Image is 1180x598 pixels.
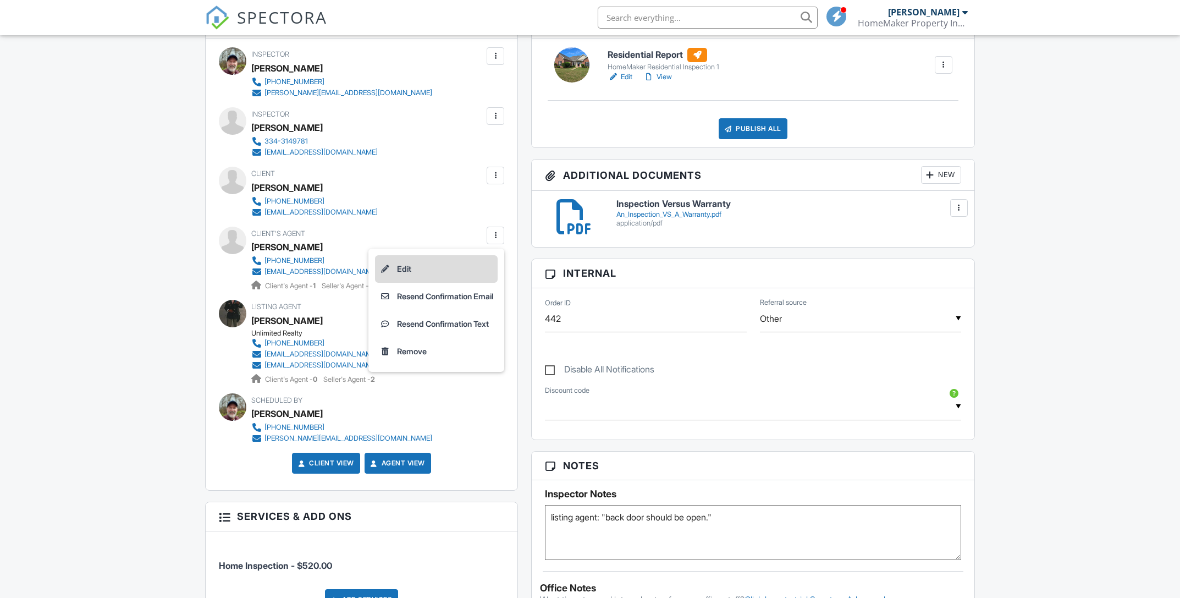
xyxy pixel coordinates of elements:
a: [EMAIL_ADDRESS][DOMAIN_NAME] [251,147,378,158]
a: [EMAIL_ADDRESS][DOMAIN_NAME] [251,266,378,277]
div: [PERSON_NAME] [888,7,960,18]
h3: Notes [532,452,974,480]
div: [PHONE_NUMBER] [264,197,324,206]
h6: Inspection Versus Warranty [616,199,961,209]
img: The Best Home Inspection Software - Spectora [205,6,229,30]
a: 334-3149781 [251,136,378,147]
div: [PHONE_NUMBER] [264,423,324,432]
div: [PERSON_NAME] [251,60,323,76]
span: Client's Agent - [265,282,317,290]
div: [PERSON_NAME][EMAIL_ADDRESS][DOMAIN_NAME] [264,89,432,97]
span: Scheduled By [251,396,302,404]
div: [PERSON_NAME][EMAIL_ADDRESS][DOMAIN_NAME] [264,434,432,443]
div: New [921,166,961,184]
a: [PHONE_NUMBER] [251,338,378,349]
a: Edit [375,255,498,283]
a: [EMAIL_ADDRESS][DOMAIN_NAME] [251,360,378,371]
a: Residential Report HomeMaker Residential Inspection 1 [608,48,719,72]
div: Publish All [719,118,787,139]
div: Unlimited Realty [251,329,387,338]
li: Service: Home Inspection [219,540,504,580]
div: [PERSON_NAME] [251,119,323,136]
strong: 0 [313,375,317,383]
a: Resend Confirmation Email [375,283,498,310]
div: 334-3149781 [264,137,308,146]
a: [PERSON_NAME][EMAIL_ADDRESS][DOMAIN_NAME] [251,433,432,444]
h6: Residential Report [608,48,719,62]
span: Inspector [251,50,289,58]
span: Seller's Agent - [322,282,373,290]
a: View [643,72,672,83]
h3: Additional Documents [532,160,974,191]
div: [PHONE_NUMBER] [264,78,324,86]
a: [EMAIL_ADDRESS][DOMAIN_NAME] [251,207,378,218]
a: [PHONE_NUMBER] [251,196,378,207]
label: Referral source [760,298,807,308]
a: Remove [375,338,498,365]
a: [PERSON_NAME][EMAIL_ADDRESS][DOMAIN_NAME] [251,87,432,98]
a: [PHONE_NUMBER] [251,255,378,266]
div: HomeMaker Property Inspections [858,18,968,29]
a: Edit [608,72,632,83]
span: Client's Agent - [265,375,319,383]
div: [PERSON_NAME] [251,179,323,196]
input: Search everything... [598,7,818,29]
span: Listing Agent [251,303,301,311]
a: Resend Confirmation Text [375,310,498,338]
div: HomeMaker Residential Inspection 1 [608,63,719,72]
h3: Internal [532,259,974,288]
strong: 1 [313,282,316,290]
div: [PERSON_NAME] [251,405,323,422]
a: [PHONE_NUMBER] [251,76,432,87]
label: Order ID [545,298,571,308]
div: [EMAIL_ADDRESS][DOMAIN_NAME] [264,148,378,157]
a: Agent View [368,458,425,469]
a: Inspection Versus Warranty An_Inspection_VS_A_Warranty.pdf application/pdf [616,199,961,227]
div: An_Inspection_VS_A_Warranty.pdf [616,210,961,219]
label: Discount code [545,386,589,396]
div: [EMAIL_ADDRESS][DOMAIN_NAME] [264,361,378,370]
label: Disable All Notifications [545,364,654,378]
div: [PHONE_NUMBER] [264,339,324,348]
div: [EMAIL_ADDRESS][DOMAIN_NAME] [264,208,378,217]
span: Client [251,169,275,178]
a: [EMAIL_ADDRESS][DOMAIN_NAME] [251,349,378,360]
h5: Inspector Notes [545,489,961,500]
div: [EMAIL_ADDRESS][DOMAIN_NAME] [264,350,378,359]
a: [PERSON_NAME] [251,312,323,329]
div: Office Notes [540,583,966,594]
div: [EMAIL_ADDRESS][DOMAIN_NAME] [264,267,378,276]
span: Seller's Agent - [323,375,375,383]
span: SPECTORA [237,6,327,29]
span: Inspector [251,110,289,118]
div: [PHONE_NUMBER] [264,256,324,265]
a: [PERSON_NAME] [251,239,323,255]
strong: 2 [371,375,375,383]
div: application/pdf [616,219,961,228]
span: Home Inspection - $520.00 [219,560,332,571]
a: Client View [296,458,354,469]
a: SPECTORA [205,15,327,38]
h3: Services & Add ons [206,502,517,531]
a: [PHONE_NUMBER] [251,422,432,433]
span: Client's Agent [251,229,305,238]
textarea: listing agent: "back door should be open." [545,505,961,560]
